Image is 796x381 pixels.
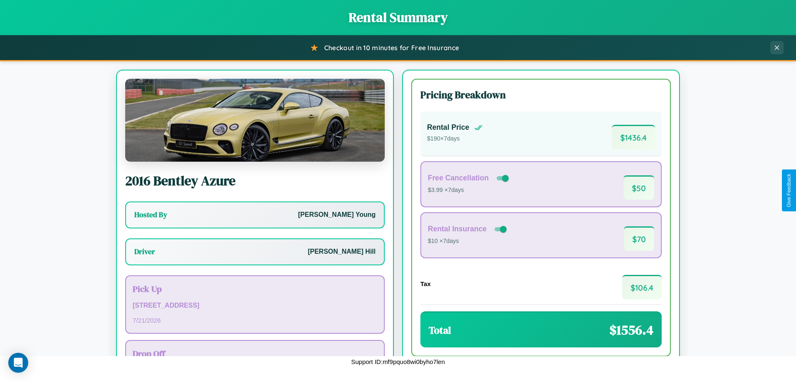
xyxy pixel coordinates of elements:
h3: Pick Up [133,283,377,295]
span: $ 106.4 [622,275,662,299]
img: Bentley Azure [125,79,385,162]
p: $ 190 × 7 days [427,133,483,144]
p: Support ID: mf9pquo8wi0byho7len [351,356,445,367]
h4: Free Cancellation [428,174,489,182]
p: [STREET_ADDRESS] [133,300,377,312]
h3: Pricing Breakdown [420,88,662,102]
p: [PERSON_NAME] Hill [308,246,376,258]
h4: Rental Price [427,123,469,132]
span: $ 1436.4 [612,125,655,149]
div: Give Feedback [786,174,792,207]
p: 7 / 21 / 2026 [133,315,377,326]
p: $10 × 7 days [428,236,508,247]
h2: 2016 Bentley Azure [125,172,385,190]
h3: Hosted By [134,210,167,220]
h3: Drop Off [133,347,377,359]
div: Open Intercom Messenger [8,353,28,373]
h4: Rental Insurance [428,225,487,233]
h1: Rental Summary [8,8,788,27]
span: $ 70 [624,226,654,251]
h3: Total [429,323,451,337]
span: Checkout in 10 minutes for Free Insurance [324,44,459,52]
h4: Tax [420,280,431,287]
p: [PERSON_NAME] Young [298,209,376,221]
span: $ 1556.4 [609,321,653,339]
span: $ 50 [624,175,654,200]
p: $3.99 × 7 days [428,185,510,196]
h3: Driver [134,247,155,257]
